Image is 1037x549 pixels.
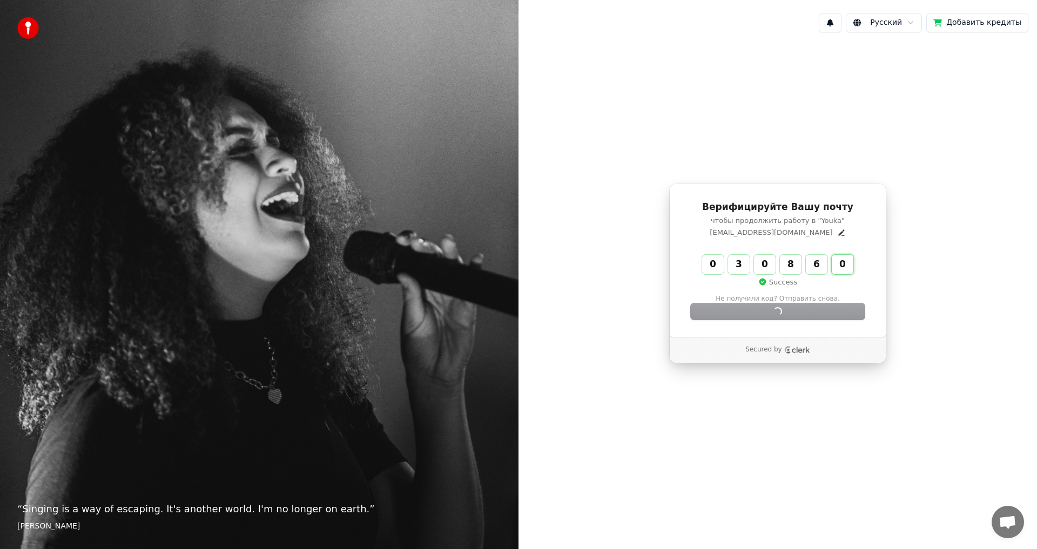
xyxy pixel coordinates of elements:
[926,13,1028,32] button: Добавить кредиты
[702,255,875,274] input: Enter verification code
[837,228,846,237] button: Edit
[745,345,782,354] p: Secured by
[17,17,39,39] img: youka
[784,346,810,354] a: Clerk logo
[691,201,865,214] h1: Верифицируйте Вашу почту
[17,501,501,517] p: “ Singing is a way of escaping. It's another world. I'm no longer on earth. ”
[992,506,1024,538] div: Открытый чат
[17,521,501,532] footer: [PERSON_NAME]
[691,216,865,226] p: чтобы продолжить работу в "Youka"
[710,228,832,238] p: [EMAIL_ADDRESS][DOMAIN_NAME]
[758,277,797,287] p: Success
